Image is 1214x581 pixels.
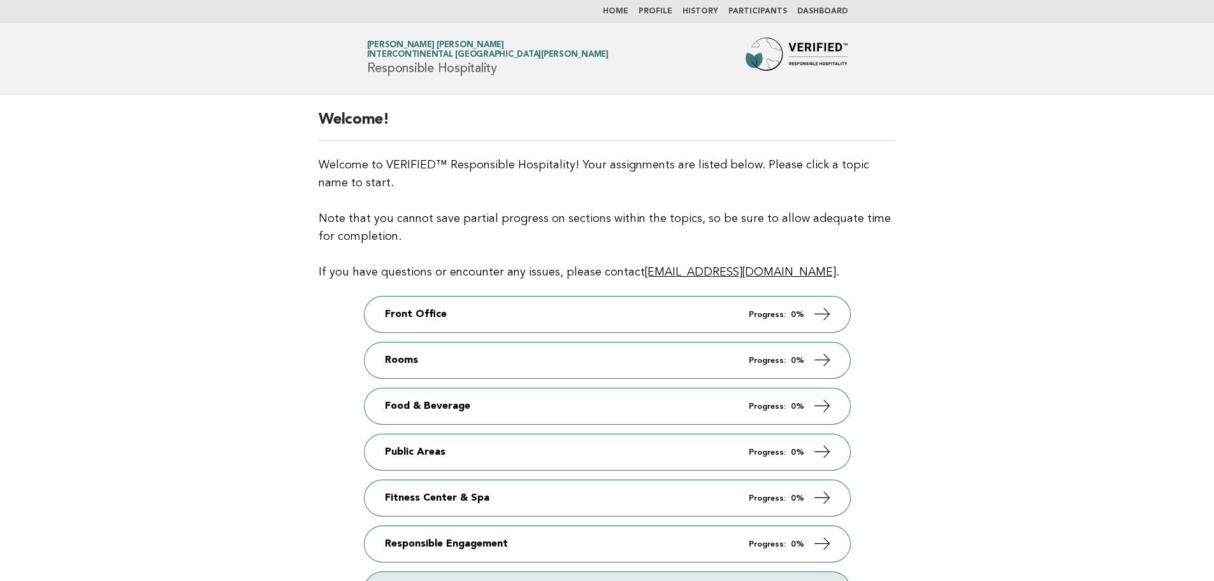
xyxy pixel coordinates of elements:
[319,110,895,141] h2: Welcome!
[791,448,804,457] strong: 0%
[791,357,804,365] strong: 0%
[797,8,848,15] a: Dashboard
[365,526,850,562] a: Responsible Engagement Progress: 0%
[639,8,672,15] a: Profile
[749,448,786,457] em: Progress:
[749,494,786,503] em: Progress:
[749,357,786,365] em: Progress:
[365,480,850,516] a: Fitness Center & Spa Progress: 0%
[683,8,718,15] a: History
[367,51,609,59] span: Intercontinental [GEOGRAPHIC_DATA][PERSON_NAME]
[645,267,836,278] a: [EMAIL_ADDRESS][DOMAIN_NAME]
[603,8,628,15] a: Home
[367,41,609,59] a: [PERSON_NAME] [PERSON_NAME]Intercontinental [GEOGRAPHIC_DATA][PERSON_NAME]
[365,342,850,378] a: Rooms Progress: 0%
[791,311,804,319] strong: 0%
[749,311,786,319] em: Progress:
[319,156,895,281] p: Welcome to VERIFIED™ Responsible Hospitality! Your assignments are listed below. Please click a t...
[749,402,786,411] em: Progress:
[728,8,787,15] a: Participants
[365,434,850,470] a: Public Areas Progress: 0%
[791,494,804,503] strong: 0%
[365,388,850,424] a: Food & Beverage Progress: 0%
[791,402,804,411] strong: 0%
[791,540,804,548] strong: 0%
[746,38,848,78] img: Forbes Travel Guide
[749,540,786,548] em: Progress:
[367,41,609,75] h1: Responsible Hospitality
[365,297,850,332] a: Front Office Progress: 0%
